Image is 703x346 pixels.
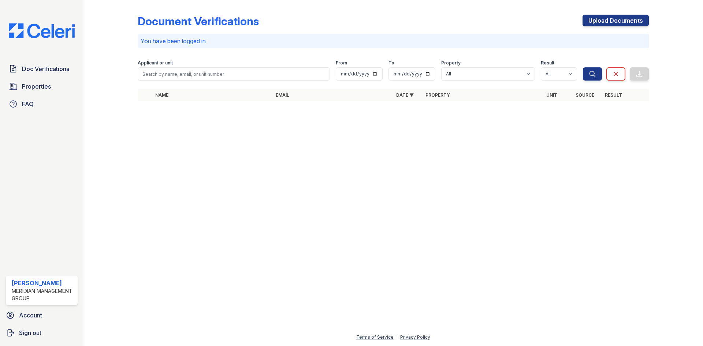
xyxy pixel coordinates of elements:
[22,100,34,108] span: FAQ
[541,60,554,66] label: Result
[546,92,557,98] a: Unit
[3,325,81,340] a: Sign out
[22,82,51,91] span: Properties
[19,311,42,320] span: Account
[396,334,398,340] div: |
[138,67,330,81] input: Search by name, email, or unit number
[396,92,414,98] a: Date ▼
[12,287,75,302] div: Meridian Management Group
[22,64,69,73] span: Doc Verifications
[3,308,81,323] a: Account
[400,334,430,340] a: Privacy Policy
[605,92,622,98] a: Result
[141,37,646,45] p: You have been logged in
[441,60,461,66] label: Property
[12,279,75,287] div: [PERSON_NAME]
[576,92,594,98] a: Source
[388,60,394,66] label: To
[336,60,347,66] label: From
[155,92,168,98] a: Name
[425,92,450,98] a: Property
[6,97,78,111] a: FAQ
[6,62,78,76] a: Doc Verifications
[3,23,81,38] img: CE_Logo_Blue-a8612792a0a2168367f1c8372b55b34899dd931a85d93a1a3d3e32e68fde9ad4.png
[6,79,78,94] a: Properties
[138,60,173,66] label: Applicant or unit
[583,15,649,26] a: Upload Documents
[138,15,259,28] div: Document Verifications
[276,92,289,98] a: Email
[19,328,41,337] span: Sign out
[356,334,394,340] a: Terms of Service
